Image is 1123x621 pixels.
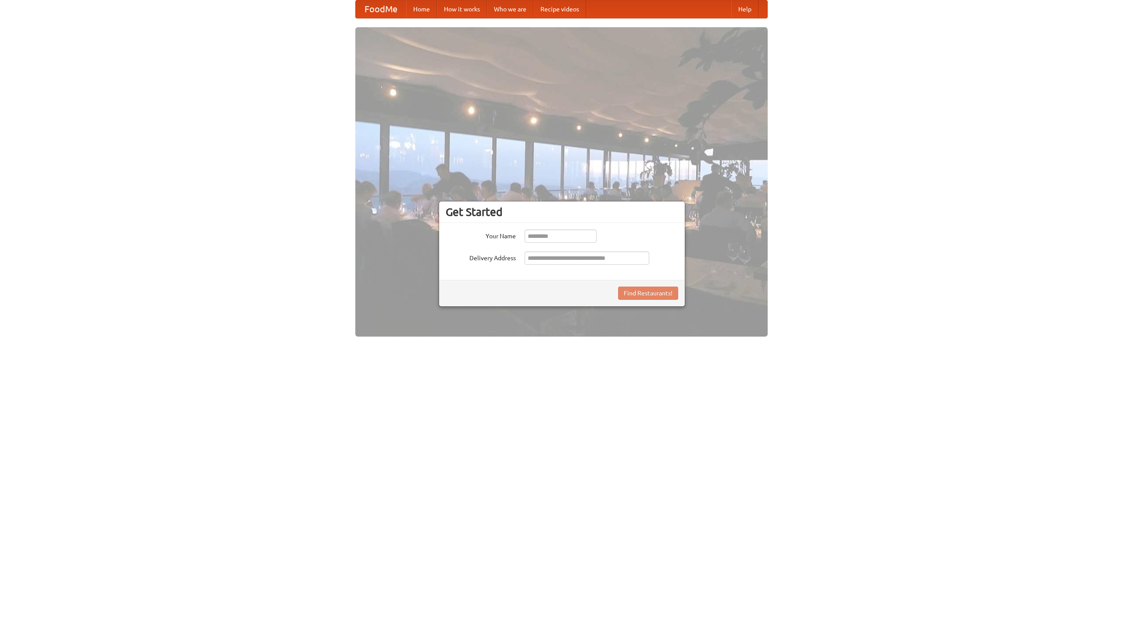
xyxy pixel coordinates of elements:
h3: Get Started [446,205,678,219]
a: Help [731,0,758,18]
button: Find Restaurants! [618,287,678,300]
label: Delivery Address [446,251,516,262]
a: Home [406,0,437,18]
a: How it works [437,0,487,18]
a: FoodMe [356,0,406,18]
label: Your Name [446,230,516,241]
a: Who we are [487,0,533,18]
a: Recipe videos [533,0,586,18]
